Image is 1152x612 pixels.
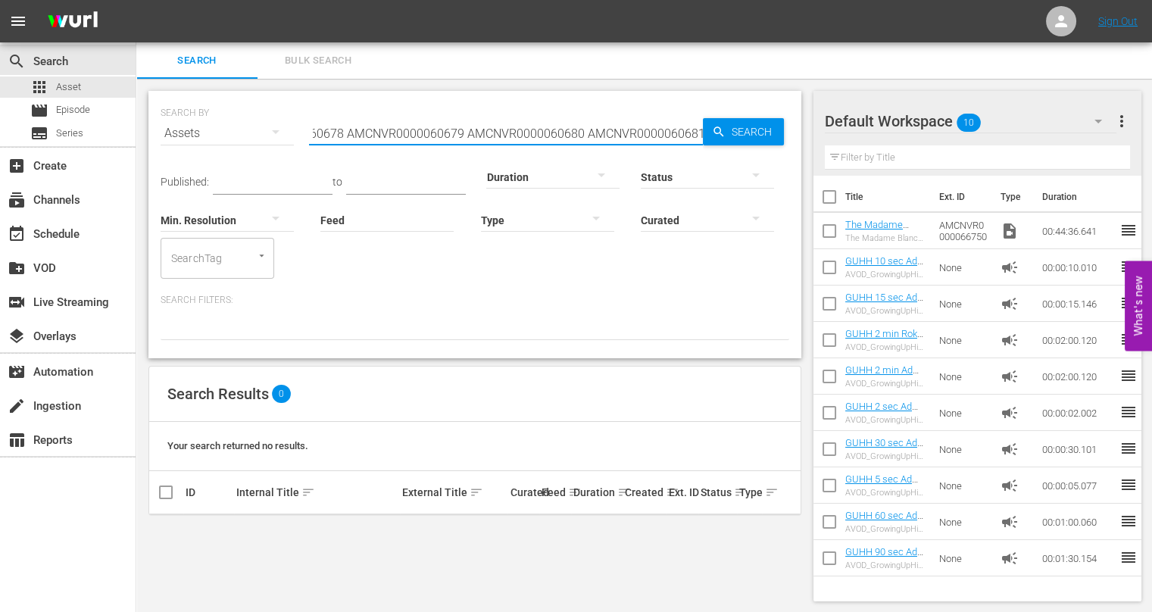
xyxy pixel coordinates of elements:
span: Search Results [167,385,269,403]
a: GUHH 10 sec Ad Slate [845,255,923,278]
span: VOD [8,259,26,277]
td: None [933,286,994,322]
span: Overlays [8,327,26,345]
span: Asset [30,78,48,96]
span: reorder [1119,439,1137,457]
div: Duration [573,483,620,501]
span: sort [301,486,315,499]
td: 00:00:15.146 [1035,286,1119,322]
a: GUHH 2 min Roku Ad Slate [845,328,923,351]
span: Ad [1000,549,1018,567]
a: GUHH 2 sec Ad Slate [845,401,918,423]
div: Status [701,483,734,501]
span: Ad [1000,295,1018,313]
span: more_vert [1112,112,1130,130]
span: Ad [1000,476,1018,495]
span: Video [1000,222,1018,240]
a: GUHH 5 sec Ad Slate [845,473,918,496]
span: Series [56,126,83,141]
div: Curated [510,486,537,498]
td: 00:02:00.120 [1035,358,1119,395]
span: 0 [272,385,291,403]
span: Ad [1000,404,1018,422]
td: None [933,504,994,540]
span: sort [470,486,483,499]
button: Open Feedback Widget [1125,261,1152,351]
a: GUHH 2 min Ad Slate [845,364,919,387]
button: Search [703,118,784,145]
span: Create [8,157,26,175]
div: External Title [402,483,506,501]
div: AVOD_GrowingUpHipHopWeTV_WillBeRightBack _15sec_RB24_S01398805005 [845,306,927,316]
td: None [933,322,994,358]
td: 00:02:00.120 [1035,322,1119,358]
span: reorder [1119,221,1137,239]
span: sort [734,486,748,499]
td: 00:44:36.641 [1035,213,1119,249]
span: Asset [56,80,81,95]
span: 10 [957,107,981,139]
td: 00:00:05.077 [1035,467,1119,504]
th: Title [845,176,930,218]
span: Live Streaming [8,293,26,311]
span: menu [9,12,27,30]
td: None [933,540,994,576]
div: AVOD_GrowingUpHipHopWeTV_WillBeRightBack _5sec_RB24_S01398805007 [845,488,927,498]
span: Ad [1000,367,1018,386]
div: Feed [542,483,569,501]
a: The Madame Blanc Mysteries 103: Episode 3 [845,219,914,253]
div: The Madame Blanc Mysteries 103: Episode 3 [845,233,927,243]
div: AVOD_GrowingUpHipHopWeTV_WillBeRightBack _2MinCountdown_RB24_S01398804001-Roku [845,342,927,352]
td: 00:01:30.154 [1035,540,1119,576]
span: reorder [1119,512,1137,530]
span: reorder [1119,330,1137,348]
span: Ingestion [8,397,26,415]
a: GUHH 60 sec Ad Slate [845,510,923,532]
div: AVOD_GrowingUpHipHopWeTV_WillBeRightBack _30sec_RB24_S01398805004 [845,451,927,461]
span: reorder [1119,403,1137,421]
span: Search [8,52,26,70]
td: 00:00:30.101 [1035,431,1119,467]
div: AVOD_GrowingUpHipHopWeTV_WillBeRightBack _60sec_RB24_S01398805003 [845,524,927,534]
span: Series [30,124,48,142]
div: AVOD_GrowingUpHipHopWeTV_WillBeRightBack _2Min_RB24_S01398805001 [845,379,927,389]
span: Your search returned no results. [167,440,308,451]
td: AMCNVR0000066750 [933,213,994,249]
span: reorder [1119,548,1137,567]
td: None [933,431,994,467]
div: Type [739,483,760,501]
span: Ad [1000,258,1018,276]
span: Ad [1000,331,1018,349]
td: None [933,395,994,431]
span: subscriptions [8,191,26,209]
a: GUHH 90 sec Ad Slate [845,546,923,569]
th: Ext. ID [930,176,991,218]
p: Search Filters: [161,294,789,307]
span: reorder [1119,294,1137,312]
span: Automation [8,363,26,381]
span: Ad [1000,440,1018,458]
span: Published: [161,176,209,188]
div: AVOD_GrowingUpHipHopWeTV_WillBeRightBack _10sec_RB24_S01398805006 [845,270,927,279]
span: Episode [56,102,90,117]
span: Ad [1000,513,1018,531]
td: 00:00:10.010 [1035,249,1119,286]
span: reorder [1119,258,1137,276]
td: None [933,358,994,395]
div: Created [625,483,665,501]
div: Ext. ID [669,486,696,498]
div: AVOD_GrowingUpHipHopWeTV_WillBeRightBack _2sec_RB24_S01398805008 [845,415,927,425]
span: Episode [30,101,48,120]
span: sort [666,486,679,499]
a: GUHH 30 sec Ad Slate [845,437,923,460]
th: Type [991,176,1032,218]
a: GUHH 15 sec Ad Slate [845,292,923,314]
div: Default Workspace [825,100,1117,142]
span: to [332,176,342,188]
span: sort [617,486,631,499]
td: None [933,249,994,286]
span: Schedule [8,225,26,243]
th: Duration [1032,176,1123,218]
div: Assets [161,112,294,155]
td: None [933,467,994,504]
